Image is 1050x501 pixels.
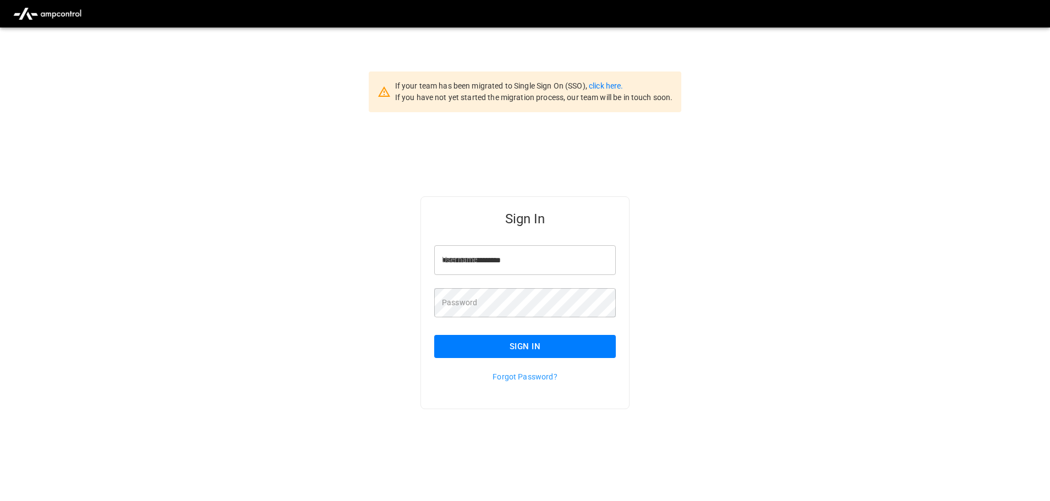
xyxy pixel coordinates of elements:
p: Forgot Password? [434,371,616,382]
a: click here. [589,81,623,90]
span: If your team has been migrated to Single Sign On (SSO), [395,81,589,90]
img: ampcontrol.io logo [9,3,86,24]
h5: Sign In [434,210,616,228]
span: If you have not yet started the migration process, our team will be in touch soon. [395,93,673,102]
button: Sign In [434,335,616,358]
